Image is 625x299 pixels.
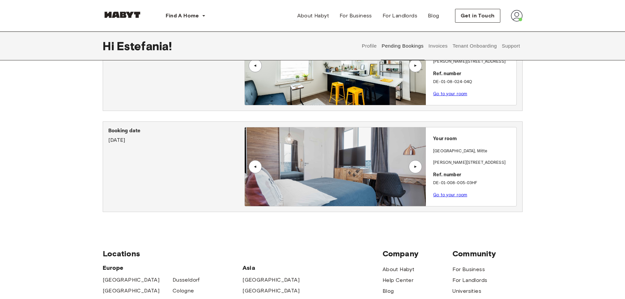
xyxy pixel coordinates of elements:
[108,127,244,144] div: [DATE]
[160,9,211,22] button: Find A Home
[117,39,172,53] span: Estefania !
[340,12,372,20] span: For Business
[461,12,495,20] span: Get in Touch
[242,276,300,284] a: [GEOGRAPHIC_DATA]
[433,91,467,96] a: Go to your room
[242,264,312,272] span: Asia
[103,276,160,284] a: [GEOGRAPHIC_DATA]
[423,9,445,22] a: Blog
[452,266,485,273] a: For Business
[361,32,378,60] button: Profile
[252,165,259,169] div: ▲
[433,70,514,78] p: Ref. number
[433,192,467,197] a: Go to your room
[433,135,514,143] p: Your room
[173,276,200,284] a: Dusseldorf
[433,58,514,65] p: [PERSON_NAME][STREET_ADDRESS]
[108,127,244,135] p: Booking date
[383,249,452,259] span: Company
[501,32,521,60] button: Support
[433,171,514,179] p: Ref. number
[103,287,160,295] a: [GEOGRAPHIC_DATA]
[103,249,383,259] span: Locations
[334,9,377,22] a: For Business
[452,287,481,295] a: Universities
[428,32,448,60] button: Invoices
[452,249,522,259] span: Community
[383,276,413,284] a: Help Center
[452,32,498,60] button: Tenant Onboarding
[252,64,259,68] div: ▲
[433,180,514,186] p: DE-01-008-005-03HF
[103,11,142,18] img: Habyt
[173,287,194,295] a: Cologne
[433,79,514,85] p: DE-01-08-024-04Q
[245,26,426,105] img: Image of the room
[383,287,394,295] a: Blog
[383,12,417,20] span: For Landlords
[433,160,514,166] p: [PERSON_NAME][STREET_ADDRESS]
[242,287,300,295] a: [GEOGRAPHIC_DATA]
[103,39,117,53] span: Hi
[297,12,329,20] span: About Habyt
[166,12,199,20] span: Find A Home
[245,127,426,206] img: Image of the room
[377,9,423,22] a: For Landlords
[292,9,334,22] a: About Habyt
[433,148,487,155] p: [GEOGRAPHIC_DATA] , Mitte
[511,10,523,22] img: avatar
[383,266,414,273] a: About Habyt
[359,32,522,60] div: user profile tabs
[103,264,243,272] span: Europe
[455,9,500,23] button: Get in Touch
[428,12,439,20] span: Blog
[381,32,425,60] button: Pending Bookings
[452,276,487,284] a: For Landlords
[412,165,419,169] div: ▲
[412,64,419,68] div: ▲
